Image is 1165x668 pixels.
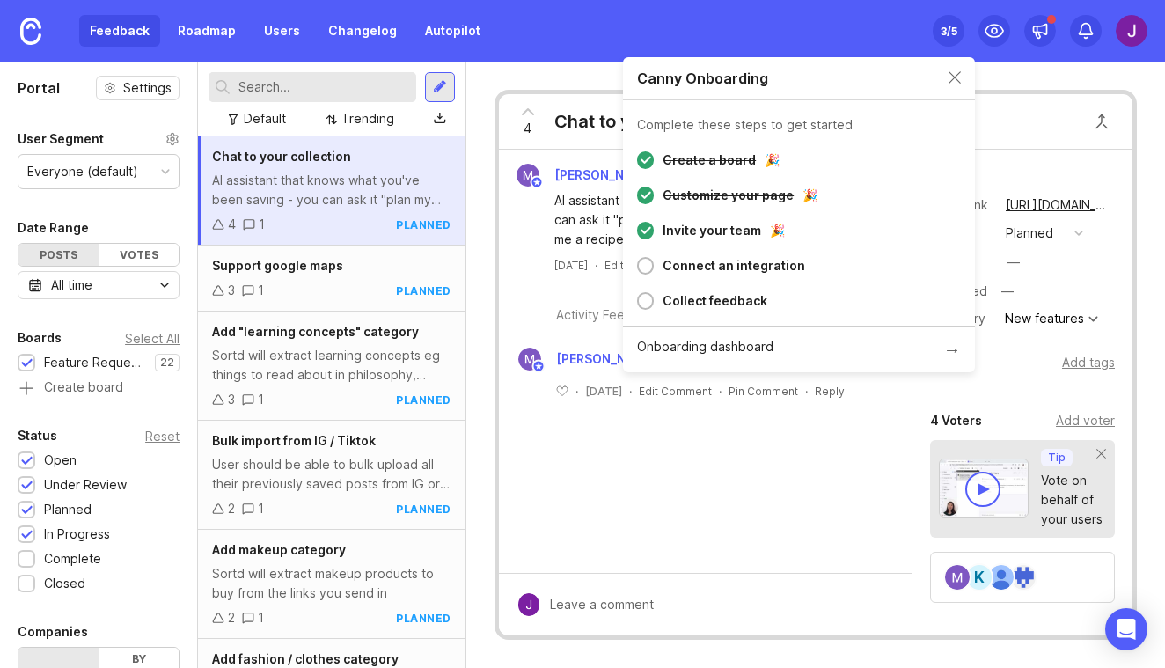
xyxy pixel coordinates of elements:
div: Onboarding dashboard [637,341,773,358]
span: [PERSON_NAME] [556,349,656,369]
div: Create a board [663,150,756,171]
div: Feature Requests [44,353,146,372]
div: 3 /5 [941,18,957,43]
a: Bulk import from IG / TiktokUser should be able to bulk upload all their previously saved posts f... [198,421,465,530]
div: → [943,341,961,358]
div: Chat to your collection [554,109,746,134]
div: Add voter [1056,411,1115,430]
div: Status [18,425,57,446]
a: Support google maps31planned [198,246,465,312]
div: Open [44,451,77,470]
div: 4 [228,215,236,234]
img: Juan Diego Ferri [1011,565,1036,590]
a: Onboarding dashboard→ [623,326,975,372]
div: 4 Voters [930,410,982,431]
div: · [575,384,578,399]
a: [DATE] [554,258,588,273]
span: 4 [524,119,531,138]
img: Jake Thomson [1116,15,1147,47]
div: Everyone (default) [27,162,138,181]
div: Invite your team [663,220,761,241]
div: User should be able to bulk upload all their previously saved posts from IG or tiktok [212,455,451,494]
span: Settings [123,79,172,97]
div: Connect an integration [663,255,805,276]
div: All time [51,275,92,295]
div: Default [244,109,286,128]
a: Karolina Michalczewska[PERSON_NAME] [506,164,669,187]
img: Jake Thomson [517,593,540,616]
div: k [965,563,993,591]
div: Companies [18,621,88,642]
span: Bulk import from IG / Tiktok [212,433,376,448]
div: — [996,280,1019,303]
svg: toggle icon [150,278,179,292]
div: User Segment [18,128,104,150]
div: AI assistant that knows what you've been saving - you can ask it "plan my day in [GEOGRAPHIC_DATA... [554,191,876,249]
div: In Progress [44,525,110,544]
img: Canny Home [20,18,41,45]
div: Posts [18,244,99,266]
div: 1 [258,390,264,409]
span: [PERSON_NAME] [554,167,655,182]
div: Select All [125,334,180,343]
div: Date Range [18,217,89,239]
div: Votes [99,244,179,266]
div: Planned [44,500,92,519]
p: 22 [160,356,174,370]
div: Edit Post [604,258,650,273]
button: Close button [1084,104,1119,139]
div: AI assistant that knows what you've been saving - you can ask it "plan my day in [GEOGRAPHIC_DATA... [212,171,451,209]
img: Karolina Michalczewska [518,348,541,371]
div: 🎉 [765,154,780,166]
img: Zack Janczura [989,565,1014,590]
img: Karolina Michalczewska [517,164,539,187]
div: planned [396,283,451,298]
div: Boards [18,327,62,349]
span: [DATE] [585,384,622,399]
div: Pin Comment [729,384,798,399]
span: Support google maps [212,258,343,273]
button: Settings [96,76,180,100]
span: Add fashion / clothes category [212,651,399,666]
img: Karolina Michalczewska [945,565,970,590]
img: member badge [531,360,545,373]
div: planned [396,611,451,626]
button: 3/5 [933,15,964,47]
div: Sortd will extract learning concepts eg things to read about in philosophy, psychology from the l... [212,346,451,385]
img: member badge [530,176,543,189]
div: — [1007,253,1020,272]
div: Trending [341,109,394,128]
div: Sortd will extract makeup products to buy from the links you send in [212,564,451,603]
div: 2 [228,608,235,628]
div: · [629,384,632,399]
div: planned [396,502,451,517]
a: Users [253,15,311,47]
a: [URL][DOMAIN_NAME] [1000,194,1115,217]
div: Complete these steps to get started [637,119,853,131]
div: Add to roadmap [1020,632,1115,651]
div: 1 [258,499,264,518]
div: Vote on behalf of your users [1041,471,1103,529]
a: Add "learning concepts" categorySortd will extract learning concepts eg things to read about in p... [198,312,465,421]
div: · [805,384,808,399]
a: Create board [18,381,180,397]
img: video-thumbnail-vote-d41b83416815613422e2ca741bf692cc.jpg [939,459,1029,518]
div: planned [396,217,451,232]
div: 2 [228,499,235,518]
span: Add "learning concepts" category [212,324,419,339]
div: 🎉 [770,224,785,237]
div: Closed [44,574,85,593]
div: 🎉 [802,189,817,202]
div: Edit Comment [639,384,712,399]
a: Karolina Michalczewska[PERSON_NAME] [508,348,662,371]
div: Under Review [44,475,127,495]
div: Add tags [1062,353,1115,372]
div: Collect feedback [663,290,767,312]
a: Autopilot [414,15,491,47]
div: Open Intercom Messenger [1105,608,1147,650]
a: Roadmap [167,15,246,47]
div: Roadmaps [930,631,995,652]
